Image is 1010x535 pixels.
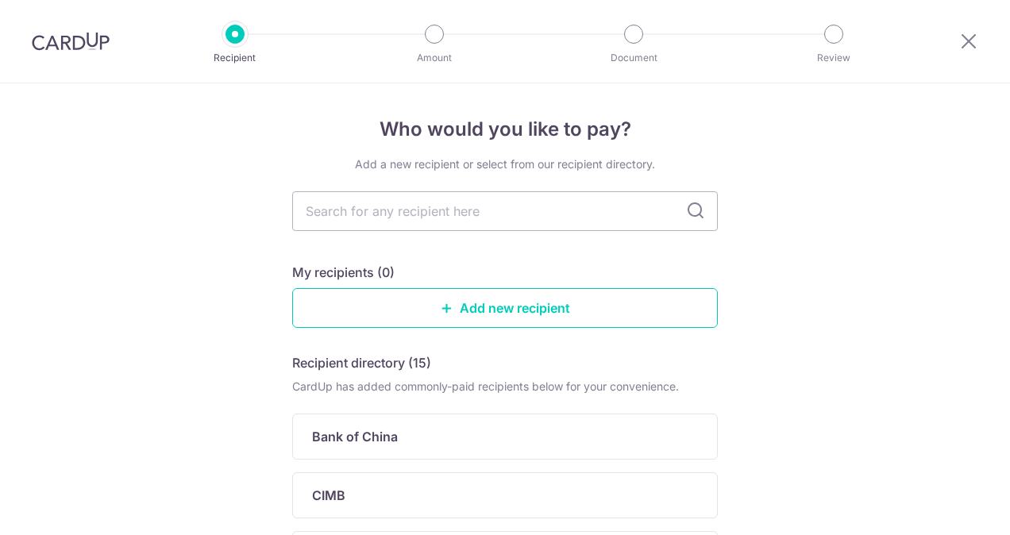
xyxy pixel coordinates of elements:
[292,379,718,395] div: CardUp has added commonly-paid recipients below for your convenience.
[775,50,892,66] p: Review
[292,288,718,328] a: Add new recipient
[292,156,718,172] div: Add a new recipient or select from our recipient directory.
[575,50,692,66] p: Document
[292,115,718,144] h4: Who would you like to pay?
[312,486,345,505] p: CIMB
[292,263,395,282] h5: My recipients (0)
[32,32,110,51] img: CardUp
[176,50,294,66] p: Recipient
[908,487,994,527] iframe: Opens a widget where you can find more information
[312,427,398,446] p: Bank of China
[292,353,431,372] h5: Recipient directory (15)
[376,50,493,66] p: Amount
[292,191,718,231] input: Search for any recipient here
